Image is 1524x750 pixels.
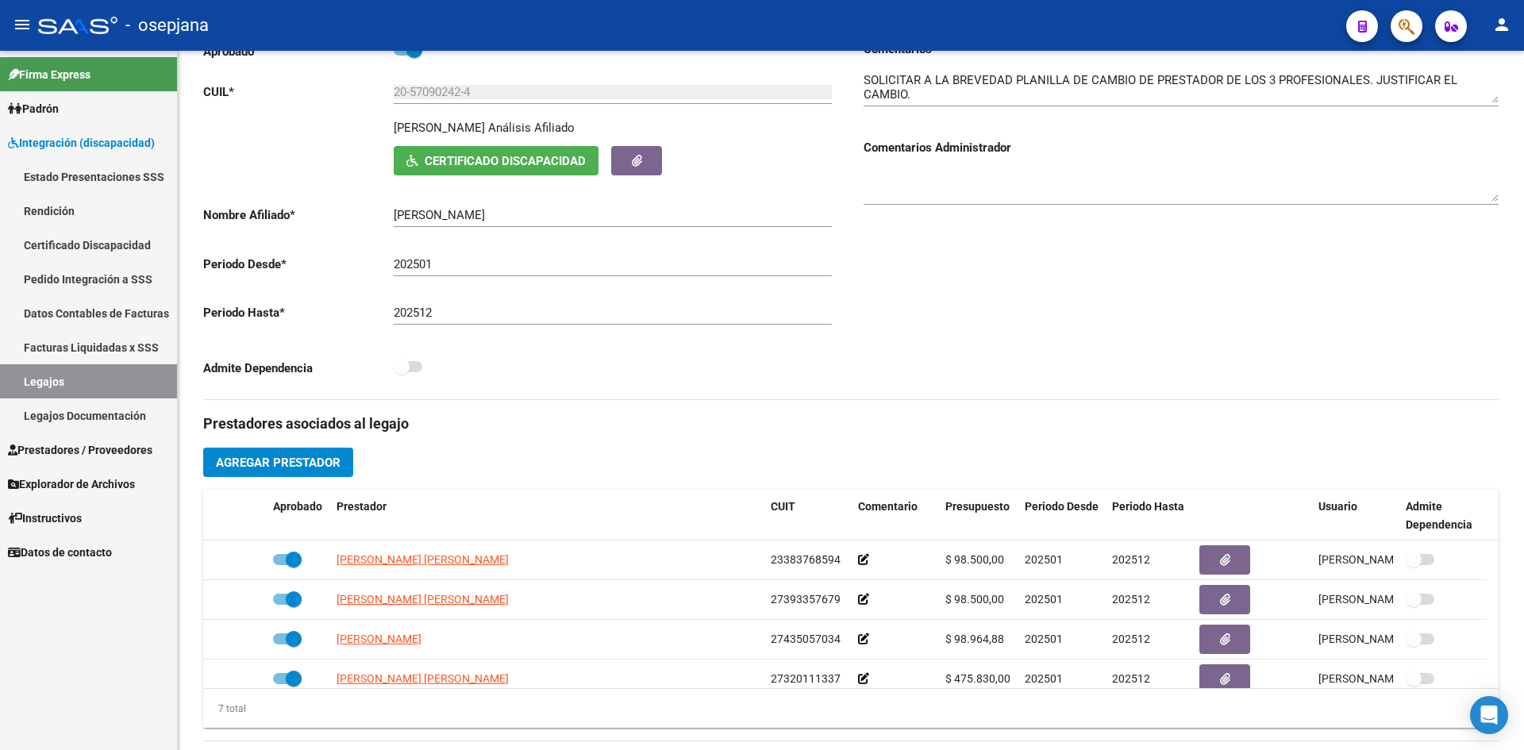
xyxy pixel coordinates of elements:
span: 202501 [1025,672,1063,685]
span: 23383768594 [771,553,841,566]
span: Comentario [858,500,918,513]
span: [PERSON_NAME] [PERSON_NAME] [337,672,509,685]
span: 202501 [1025,593,1063,606]
span: Aprobado [273,500,322,513]
span: $ 98.500,00 [945,593,1004,606]
datatable-header-cell: Admite Dependencia [1399,490,1487,542]
div: Open Intercom Messenger [1470,696,1508,734]
datatable-header-cell: Usuario [1312,490,1399,542]
span: CUIT [771,500,795,513]
span: Prestador [337,500,387,513]
span: Certificado Discapacidad [425,154,586,168]
span: 27320111337 [771,672,841,685]
span: 202501 [1025,553,1063,566]
mat-icon: person [1492,15,1511,34]
p: Aprobado [203,43,394,60]
span: 202512 [1112,553,1150,566]
datatable-header-cell: Periodo Hasta [1106,490,1193,542]
datatable-header-cell: CUIT [764,490,852,542]
datatable-header-cell: Aprobado [267,490,330,542]
span: Padrón [8,100,59,117]
p: [PERSON_NAME] [394,119,485,137]
span: 202501 [1025,633,1063,645]
datatable-header-cell: Periodo Desde [1018,490,1106,542]
span: Firma Express [8,66,90,83]
span: Admite Dependencia [1406,500,1472,531]
span: 202512 [1112,633,1150,645]
p: Nombre Afiliado [203,206,394,224]
span: Agregar Prestador [216,456,341,470]
span: [PERSON_NAME] [PERSON_NAME] [337,593,509,606]
button: Certificado Discapacidad [394,146,598,175]
span: 27435057034 [771,633,841,645]
p: Periodo Hasta [203,304,394,321]
p: Admite Dependencia [203,360,394,377]
span: [PERSON_NAME] [DATE] [1318,553,1443,566]
span: Prestadores / Proveedores [8,441,152,459]
span: Integración (discapacidad) [8,134,155,152]
h3: Comentarios Administrador [864,139,1499,156]
span: Datos de contacto [8,544,112,561]
span: Periodo Desde [1025,500,1099,513]
span: [PERSON_NAME] [DATE] [1318,633,1443,645]
span: 27393357679 [771,593,841,606]
span: [PERSON_NAME] [337,633,421,645]
span: Periodo Hasta [1112,500,1184,513]
button: Agregar Prestador [203,448,353,477]
datatable-header-cell: Presupuesto [939,490,1018,542]
span: $ 98.964,88 [945,633,1004,645]
p: Periodo Desde [203,256,394,273]
h3: Prestadores asociados al legajo [203,413,1499,435]
datatable-header-cell: Prestador [330,490,764,542]
span: 202512 [1112,593,1150,606]
span: Instructivos [8,510,82,527]
span: [PERSON_NAME] [PERSON_NAME] [337,553,509,566]
span: [PERSON_NAME] [DATE] [1318,593,1443,606]
span: Usuario [1318,500,1357,513]
span: Explorador de Archivos [8,475,135,493]
p: CUIL [203,83,394,101]
span: 202512 [1112,672,1150,685]
span: $ 98.500,00 [945,553,1004,566]
span: [PERSON_NAME] [DATE] [1318,672,1443,685]
div: Análisis Afiliado [488,119,575,137]
mat-icon: menu [13,15,32,34]
span: Presupuesto [945,500,1010,513]
span: - osepjana [125,8,209,43]
span: $ 475.830,00 [945,672,1010,685]
datatable-header-cell: Comentario [852,490,939,542]
div: 7 total [203,700,246,717]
